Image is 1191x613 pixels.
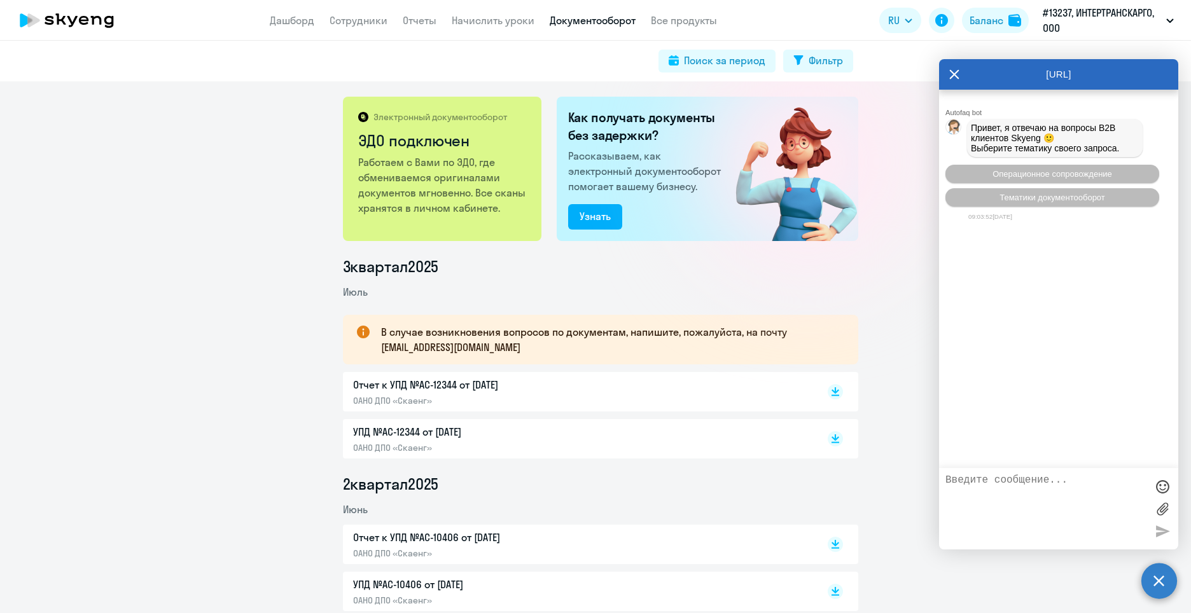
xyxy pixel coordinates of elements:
[658,50,776,72] button: Поиск за период
[353,595,620,606] p: ОАНО ДПО «Скаенг»
[1153,499,1172,518] label: Лимит 10 файлов
[353,577,801,606] a: УПД №AC-10406 от [DATE]ОАНО ДПО «Скаенг»
[1036,5,1180,36] button: #13237, ИНТЕРТРАНСКАРГО, ООО
[970,13,1003,28] div: Баланс
[962,8,1029,33] button: Балансbalance
[568,204,622,230] button: Узнать
[999,193,1105,202] span: Тематики документооборот
[879,8,921,33] button: RU
[343,286,368,298] span: Июль
[452,14,534,27] a: Начислить уроки
[945,188,1159,207] button: Тематики документооборот
[968,213,1012,220] time: 09:03:52[DATE]
[946,120,962,138] img: bot avatar
[353,377,801,406] a: Отчет к УПД №AC-12344 от [DATE]ОАНО ДПО «Скаенг»
[358,155,528,216] p: Работаем с Вами по ЭДО, где обмениваемся оригиналами документов мгновенно. Все сканы хранятся в л...
[783,50,853,72] button: Фильтр
[270,14,314,27] a: Дашборд
[945,109,1178,116] div: Autofaq bot
[353,548,620,559] p: ОАНО ДПО «Скаенг»
[353,530,620,545] p: Отчет к УПД №AC-10406 от [DATE]
[353,395,620,406] p: ОАНО ДПО «Скаенг»
[353,424,620,439] p: УПД №AC-12344 от [DATE]
[353,424,801,453] a: УПД №AC-12344 от [DATE]ОАНО ДПО «Скаенг»
[992,169,1112,179] span: Операционное сопровождение
[381,324,835,355] p: В случае возникновения вопросов по документам, напишите, пожалуйста, на почту [EMAIL_ADDRESS][DOM...
[358,130,528,151] h2: ЭДО подключен
[343,503,368,516] span: Июнь
[353,377,620,392] p: Отчет к УПД №AC-12344 от [DATE]
[550,14,636,27] a: Документооборот
[353,577,620,592] p: УПД №AC-10406 от [DATE]
[343,256,858,277] li: 3 квартал 2025
[684,53,765,68] div: Поиск за период
[568,109,726,144] h2: Как получать документы без задержки?
[580,209,611,224] div: Узнать
[809,53,843,68] div: Фильтр
[945,165,1159,183] button: Операционное сопровождение
[403,14,436,27] a: Отчеты
[373,111,507,123] p: Электронный документооборот
[343,474,858,494] li: 2 квартал 2025
[330,14,387,27] a: Сотрудники
[715,97,858,241] img: connected
[353,530,801,559] a: Отчет к УПД №AC-10406 от [DATE]ОАНО ДПО «Скаенг»
[888,13,900,28] span: RU
[971,123,1120,153] span: Привет, я отвечаю на вопросы B2B клиентов Skyeng 🙂 Выберите тематику своего запроса.
[568,148,726,194] p: Рассказываем, как электронный документооборот помогает вашему бизнесу.
[1008,14,1021,27] img: balance
[651,14,717,27] a: Все продукты
[353,442,620,453] p: ОАНО ДПО «Скаенг»
[1043,5,1161,36] p: #13237, ИНТЕРТРАНСКАРГО, ООО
